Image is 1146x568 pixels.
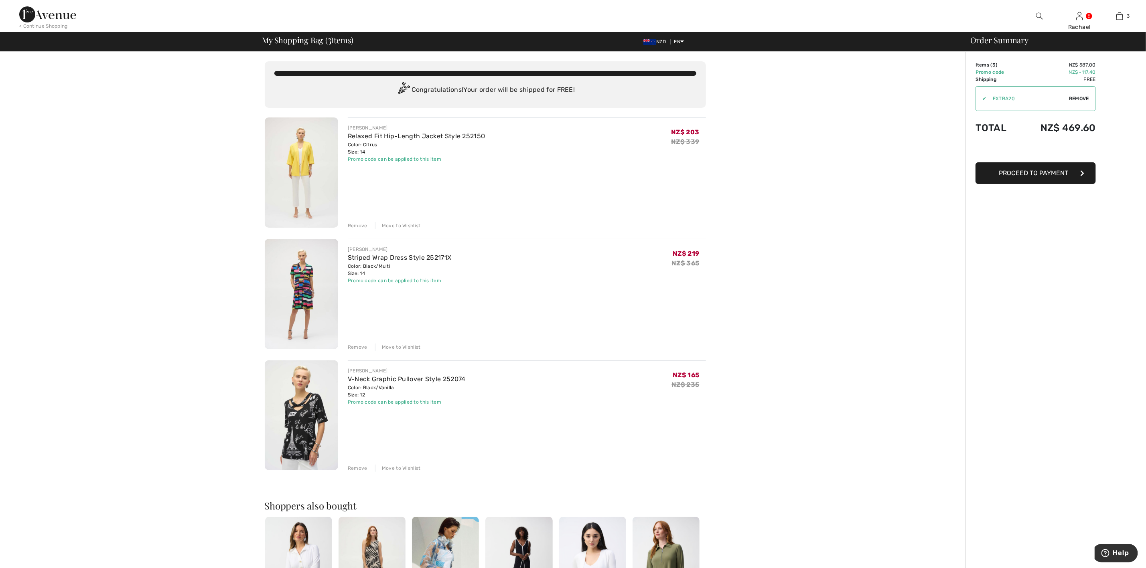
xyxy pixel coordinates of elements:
[986,87,1069,111] input: Promo code
[976,76,1019,83] td: Shipping
[976,141,1096,160] iframe: PayPal
[1036,11,1043,21] img: search the website
[1127,12,1130,20] span: 3
[348,246,452,253] div: [PERSON_NAME]
[976,162,1096,184] button: Proceed to Payment
[348,254,452,261] a: Striped Wrap Dress Style 252171X
[999,169,1069,177] span: Proceed to Payment
[348,141,485,156] div: Color: Citrus Size: 14
[348,124,485,131] div: [PERSON_NAME]
[671,381,699,388] s: NZ$ 235
[1069,95,1089,102] span: Remove
[1116,11,1123,21] img: My Bag
[375,222,421,229] div: Move to Wishlist
[265,117,338,228] img: Relaxed Fit Hip-Length Jacket Style 252150
[643,39,669,44] span: NZD
[1100,11,1139,21] a: 3
[1019,114,1096,141] td: NZ$ 469.60
[671,128,699,136] span: NZ$ 203
[643,39,656,45] img: New Zealand Dollar
[348,132,485,140] a: Relaxed Fit Hip-Length Jacket Style 252150
[961,36,1141,44] div: Order Summary
[265,360,338,471] img: V-Neck Graphic Pullover Style 252074
[1076,11,1083,21] img: My Info
[348,277,452,284] div: Promo code can be applied to this item
[1060,23,1099,31] div: Rachael
[992,62,996,68] span: 3
[1095,544,1138,564] iframe: Opens a widget where you can find more information
[348,156,485,163] div: Promo code can be applied to this item
[348,398,466,406] div: Promo code can be applied to this item
[976,95,986,102] div: ✔
[348,465,367,472] div: Remove
[348,367,466,374] div: [PERSON_NAME]
[348,344,367,351] div: Remove
[265,501,706,510] h2: Shoppers also bought
[265,239,338,349] img: Striped Wrap Dress Style 252171X
[328,34,331,44] span: 3
[674,39,684,44] span: EN
[1019,69,1096,76] td: NZ$ -117.40
[673,371,699,379] span: NZ$ 165
[348,384,466,398] div: Color: Black/Vanilla Size: 12
[671,138,699,146] s: NZ$ 339
[1076,12,1083,20] a: Sign In
[673,250,699,257] span: NZ$ 219
[375,465,421,472] div: Move to Wishlist
[375,344,421,351] div: Move to Wishlist
[348,222,367,229] div: Remove
[1019,76,1096,83] td: Free
[348,375,466,383] a: V-Neck Graphic Pullover Style 252074
[976,69,1019,76] td: Promo code
[348,263,452,277] div: Color: Black/Multi Size: 14
[976,61,1019,69] td: Items ( )
[274,82,696,98] div: Congratulations! Your order will be shipped for FREE!
[19,6,76,22] img: 1ère Avenue
[976,114,1019,141] td: Total
[671,259,699,267] s: NZ$ 365
[396,82,412,98] img: Congratulation2.svg
[262,36,354,44] span: My Shopping Bag ( Items)
[1019,61,1096,69] td: NZ$ 587.00
[19,22,68,30] div: < Continue Shopping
